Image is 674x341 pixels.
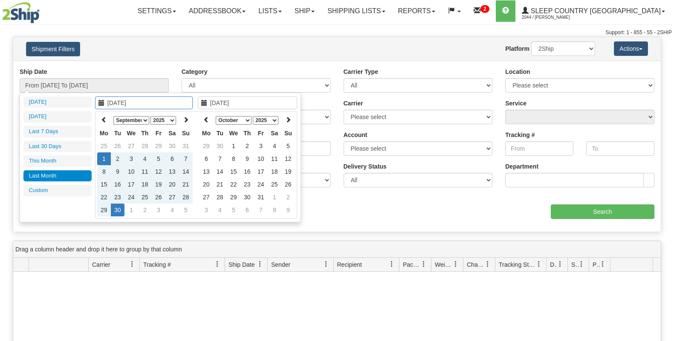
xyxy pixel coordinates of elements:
th: Sa [165,127,179,140]
li: [DATE] [23,96,92,108]
li: This Month [23,155,92,167]
td: 16 [240,165,254,178]
td: 5 [152,152,165,165]
td: 26 [152,191,165,204]
td: 6 [165,152,179,165]
input: From [505,141,573,156]
td: 11 [268,152,281,165]
td: 8 [97,165,111,178]
span: Carrier [92,260,110,269]
li: Last 30 Days [23,141,92,152]
input: Search [551,204,654,219]
td: 30 [213,140,227,152]
span: Tracking Status [499,260,536,269]
td: 28 [138,140,152,152]
li: Custom [23,185,92,196]
th: Mo [97,127,111,140]
span: Sender [271,260,290,269]
td: 4 [213,204,227,216]
a: Delivery Status filter column settings [553,257,567,271]
td: 15 [227,165,240,178]
td: 25 [268,178,281,191]
td: 24 [124,191,138,204]
td: 27 [124,140,138,152]
td: 9 [111,165,124,178]
span: Weight [435,260,453,269]
td: 28 [213,191,227,204]
label: Service [505,99,526,108]
td: 7 [213,152,227,165]
td: 25 [138,191,152,204]
td: 7 [254,204,268,216]
button: Shipment Filters [26,42,80,56]
label: Delivery Status [344,162,387,171]
td: 1 [124,204,138,216]
td: 4 [165,204,179,216]
a: Ship [288,0,321,22]
a: Pickup Status filter column settings [596,257,610,271]
td: 19 [152,178,165,191]
a: 2 [467,0,496,22]
a: Tracking # filter column settings [210,257,225,271]
td: 14 [213,165,227,178]
a: Ship Date filter column settings [253,257,267,271]
a: Tracking Status filter column settings [532,257,546,271]
a: Packages filter column settings [417,257,431,271]
a: Settings [131,0,182,22]
td: 7 [179,152,193,165]
span: 2044 / [PERSON_NAME] [522,13,586,22]
th: Tu [213,127,227,140]
a: Shipping lists [321,0,391,22]
a: Weight filter column settings [448,257,463,271]
label: Carrier [344,99,363,108]
a: Sleep Country [GEOGRAPHIC_DATA] 2044 / [PERSON_NAME] [515,0,671,22]
td: 29 [97,204,111,216]
td: 18 [138,178,152,191]
td: 26 [281,178,295,191]
td: 4 [268,140,281,152]
th: Su [281,127,295,140]
td: 17 [124,178,138,191]
label: Account [344,131,367,139]
a: Lists [252,0,288,22]
td: 19 [281,165,295,178]
td: 22 [97,191,111,204]
td: 10 [254,152,268,165]
li: [DATE] [23,111,92,122]
th: Tu [111,127,124,140]
td: 29 [200,140,213,152]
span: Pickup Status [593,260,600,269]
td: 6 [200,152,213,165]
th: Fr [254,127,268,140]
td: 4 [138,152,152,165]
td: 3 [200,204,213,216]
th: Fr [152,127,165,140]
td: 8 [268,204,281,216]
td: 14 [179,165,193,178]
td: 3 [124,152,138,165]
a: Addressbook [182,0,252,22]
td: 1 [227,140,240,152]
td: 30 [240,191,254,204]
td: 31 [179,140,193,152]
td: 16 [111,178,124,191]
span: Recipient [337,260,362,269]
button: Actions [614,41,648,56]
td: 27 [165,191,179,204]
td: 20 [165,178,179,191]
th: Th [138,127,152,140]
a: Charge filter column settings [480,257,495,271]
th: We [124,127,138,140]
label: Tracking # [505,131,535,139]
a: Recipient filter column settings [385,257,399,271]
td: 24 [254,178,268,191]
td: 5 [281,140,295,152]
td: 13 [165,165,179,178]
sup: 2 [480,5,489,13]
td: 2 [111,152,124,165]
td: 21 [213,178,227,191]
td: 17 [254,165,268,178]
td: 18 [268,165,281,178]
td: 12 [152,165,165,178]
label: Ship Date [20,67,47,76]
